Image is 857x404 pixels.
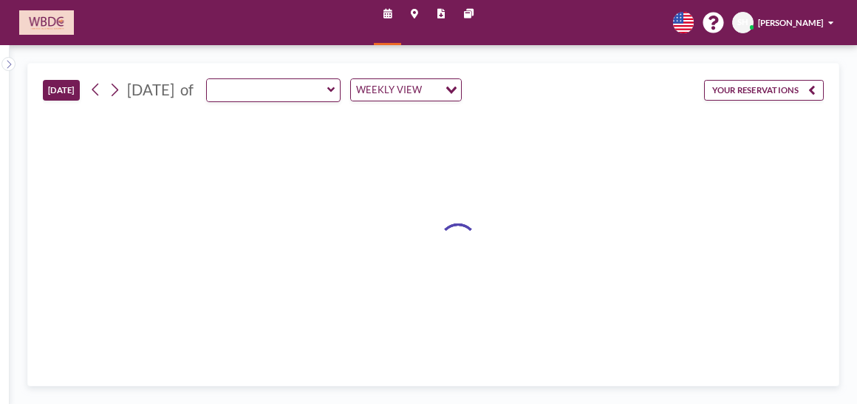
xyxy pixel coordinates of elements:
[737,17,748,27] span: SH
[704,80,824,101] button: YOUR RESERVATIONS
[758,18,823,27] span: [PERSON_NAME]
[180,81,194,99] span: of
[43,80,80,101] button: [DATE]
[354,82,424,98] span: WEEKLY VIEW
[127,81,174,98] span: [DATE]
[426,82,437,98] input: Search for option
[19,10,74,34] img: organization-logo
[351,79,461,101] div: Search for option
